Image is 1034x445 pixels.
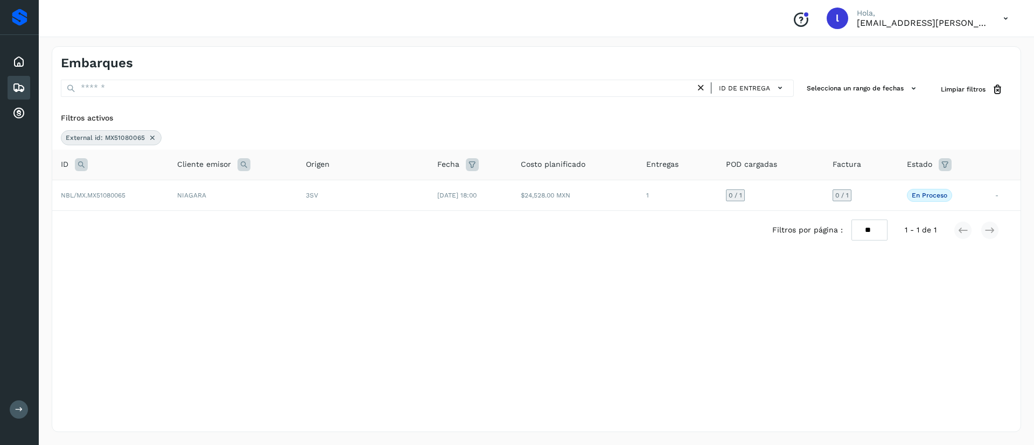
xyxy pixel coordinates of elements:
span: Fecha [437,159,459,170]
div: Embarques [8,76,30,100]
h4: Embarques [61,55,133,71]
span: Entregas [646,159,679,170]
td: 1 [638,180,717,210]
p: lauraamalia.castillo@xpertal.com [857,18,986,28]
span: 1 - 1 de 1 [905,224,937,236]
div: Cuentas por cobrar [8,102,30,125]
span: Estado [907,159,932,170]
td: - [987,180,1021,210]
button: Limpiar filtros [932,80,1012,100]
div: Filtros activos [61,112,1012,124]
span: External id: MX51080065 [66,133,145,143]
span: Costo planificado [521,159,585,170]
span: ID de entrega [719,83,770,93]
span: [DATE] 18:00 [437,192,477,199]
td: NIAGARA [169,180,297,210]
span: POD cargadas [726,159,777,170]
div: Inicio [8,50,30,74]
span: Limpiar filtros [941,84,986,94]
p: Hola, [857,9,986,18]
span: NBL/MX.MX51080065 [61,192,125,199]
span: Filtros por página : [772,224,843,236]
span: Cliente emisor [177,159,231,170]
span: 3SV [306,192,318,199]
div: External id: MX51080065 [61,130,162,145]
span: Factura [833,159,861,170]
button: ID de entrega [716,80,789,96]
button: Selecciona un rango de fechas [802,80,924,97]
span: 0 / 1 [729,192,742,199]
span: 0 / 1 [835,192,849,199]
td: $24,528.00 MXN [512,180,638,210]
span: Origen [306,159,330,170]
p: En proceso [912,192,947,199]
span: ID [61,159,68,170]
